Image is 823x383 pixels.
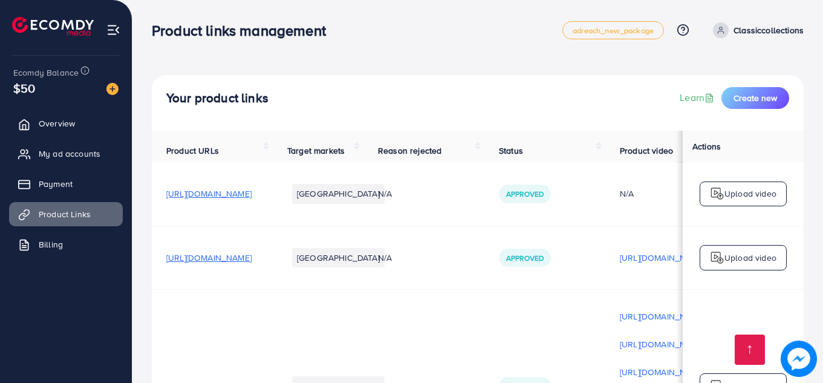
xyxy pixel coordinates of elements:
[710,186,724,201] img: logo
[292,184,385,203] li: [GEOGRAPHIC_DATA]
[12,17,94,36] img: logo
[620,145,673,157] span: Product video
[39,148,100,160] span: My ad accounts
[378,252,392,264] span: N/A
[39,238,63,250] span: Billing
[724,186,776,201] p: Upload video
[781,341,817,377] img: image
[724,250,776,265] p: Upload video
[166,188,252,200] span: [URL][DOMAIN_NAME]
[721,87,789,109] button: Create new
[39,178,73,190] span: Payment
[734,92,777,104] span: Create new
[166,252,252,264] span: [URL][DOMAIN_NAME]
[13,67,79,79] span: Ecomdy Balance
[710,250,724,265] img: logo
[680,91,717,105] a: Learn
[620,309,705,324] p: [URL][DOMAIN_NAME]
[9,142,123,166] a: My ad accounts
[734,23,804,38] p: Classiccollections
[166,145,219,157] span: Product URLs
[9,232,123,257] a: Billing
[13,79,35,97] span: $50
[378,188,392,200] span: N/A
[9,172,123,196] a: Payment
[378,145,441,157] span: Reason rejected
[166,91,268,106] h4: Your product links
[692,140,721,152] span: Actions
[499,145,523,157] span: Status
[287,145,345,157] span: Target markets
[39,117,75,129] span: Overview
[292,248,385,267] li: [GEOGRAPHIC_DATA]
[152,22,336,39] h3: Product links management
[39,208,91,220] span: Product Links
[562,21,664,39] a: adreach_new_package
[708,22,804,38] a: Classiccollections
[506,253,544,263] span: Approved
[106,23,120,37] img: menu
[9,111,123,136] a: Overview
[573,27,654,34] span: adreach_new_package
[620,337,705,352] p: [URL][DOMAIN_NAME]
[506,189,544,199] span: Approved
[620,365,705,379] p: [URL][DOMAIN_NAME]
[620,250,705,265] p: [URL][DOMAIN_NAME]
[106,83,119,95] img: image
[620,188,705,200] div: N/A
[9,202,123,226] a: Product Links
